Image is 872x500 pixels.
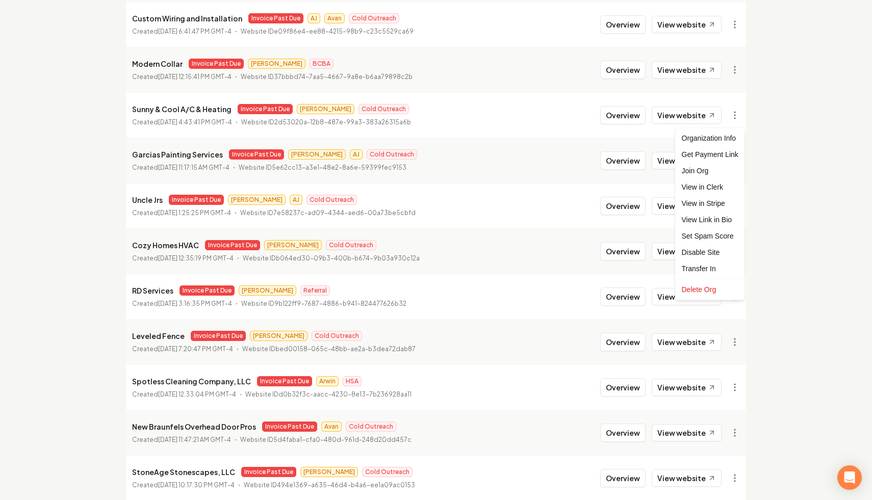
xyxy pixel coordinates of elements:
[678,179,742,195] a: View in Clerk
[678,228,742,244] div: Set Spam Score
[678,146,742,163] div: Get Payment Link
[678,260,742,277] div: Transfer In
[678,212,742,228] a: View Link in Bio
[678,130,742,146] div: Organization Info
[678,163,742,179] div: Join Org
[678,281,742,298] div: Delete Org
[678,244,742,260] div: Disable Site
[678,195,742,212] a: View in Stripe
